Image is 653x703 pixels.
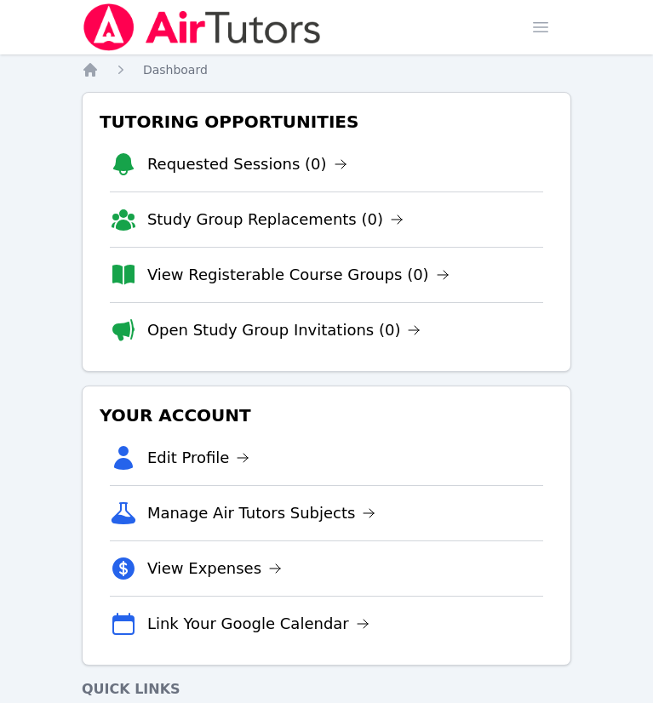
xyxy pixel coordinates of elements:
a: Requested Sessions (0) [147,152,347,176]
h3: Tutoring Opportunities [96,106,557,137]
a: Study Group Replacements (0) [147,208,404,231]
h3: Your Account [96,400,557,431]
img: Air Tutors [82,3,323,51]
span: Dashboard [143,63,208,77]
a: Open Study Group Invitations (0) [147,318,421,342]
a: View Expenses [147,557,282,580]
a: Edit Profile [147,446,250,470]
a: Dashboard [143,61,208,78]
a: Link Your Google Calendar [147,612,369,636]
nav: Breadcrumb [82,61,571,78]
a: Manage Air Tutors Subjects [147,501,376,525]
a: View Registerable Course Groups (0) [147,263,450,287]
h4: Quick Links [82,679,571,700]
